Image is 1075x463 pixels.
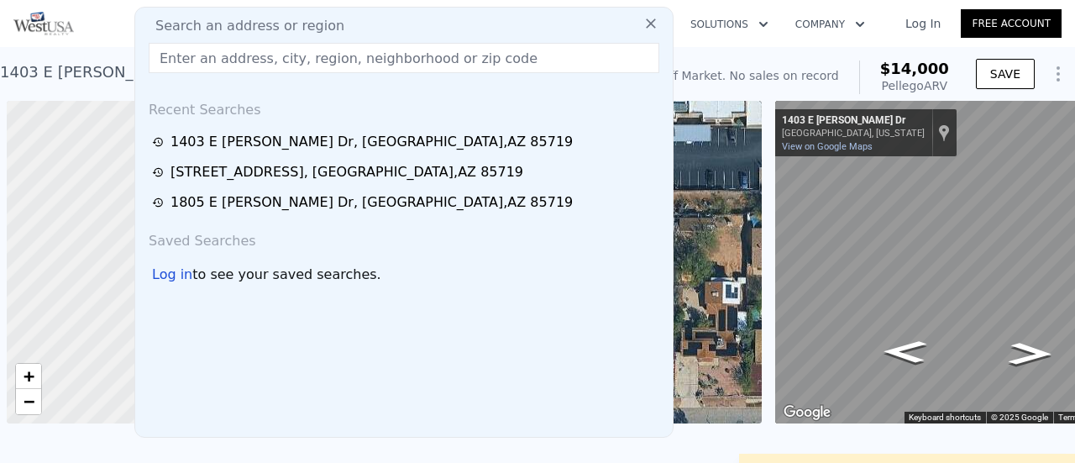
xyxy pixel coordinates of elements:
a: 1403 E [PERSON_NAME] Dr, [GEOGRAPHIC_DATA],AZ 85719 [152,132,661,152]
div: Log in [152,265,192,285]
a: Show location on map [938,124,950,142]
span: to see your saved searches. [192,265,380,285]
span: $14,000 [880,60,949,77]
a: Zoom out [16,389,41,414]
span: © 2025 Google [991,413,1048,422]
div: 1403 E [PERSON_NAME] Dr , [GEOGRAPHIC_DATA] , AZ 85719 [170,132,573,152]
a: Log In [885,15,961,32]
a: Free Account [961,9,1062,38]
a: Open this area in Google Maps (opens a new window) [779,402,835,424]
a: Zoom in [16,364,41,389]
div: [STREET_ADDRESS] , [GEOGRAPHIC_DATA] , AZ 85719 [170,162,523,182]
a: View on Google Maps [782,141,873,152]
div: 1805 E [PERSON_NAME] Dr , [GEOGRAPHIC_DATA] , AZ 85719 [170,192,573,213]
path: Go West, E Hedrick Dr [864,335,945,368]
input: Enter an address, city, region, neighborhood or zip code [149,43,659,73]
div: Pellego ARV [880,77,949,94]
a: [STREET_ADDRESS], [GEOGRAPHIC_DATA],AZ 85719 [152,162,661,182]
div: [GEOGRAPHIC_DATA], [US_STATE] [782,128,925,139]
button: Solutions [677,9,782,39]
div: Recent Searches [142,87,666,127]
button: SAVE [976,59,1035,89]
img: Pellego [13,12,74,35]
button: Company [782,9,878,39]
button: Keyboard shortcuts [909,412,981,424]
span: + [24,366,34,387]
div: Off Market. No sales on record [660,67,838,84]
div: Saved Searches [142,218,666,258]
button: Show Options [1041,57,1075,91]
path: Go East, E Hedrick Dr [990,337,1071,370]
span: Search an address or region [142,16,344,36]
a: 1805 E [PERSON_NAME] Dr, [GEOGRAPHIC_DATA],AZ 85719 [152,192,661,213]
img: Google [779,402,835,424]
span: − [24,391,34,412]
div: 1403 E [PERSON_NAME] Dr [782,114,925,128]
